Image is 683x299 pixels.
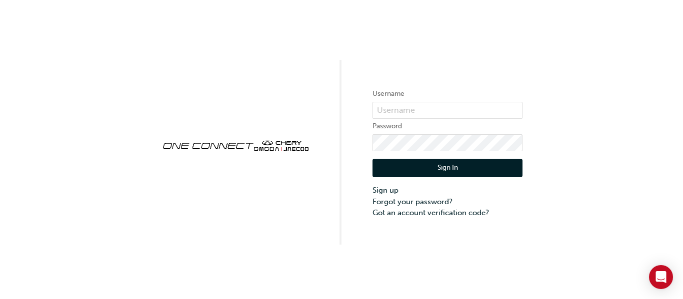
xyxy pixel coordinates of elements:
label: Username [372,88,522,100]
div: Open Intercom Messenger [649,265,673,289]
a: Sign up [372,185,522,196]
a: Forgot your password? [372,196,522,208]
label: Password [372,120,522,132]
button: Sign In [372,159,522,178]
input: Username [372,102,522,119]
a: Got an account verification code? [372,207,522,219]
img: oneconnect [160,132,310,158]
